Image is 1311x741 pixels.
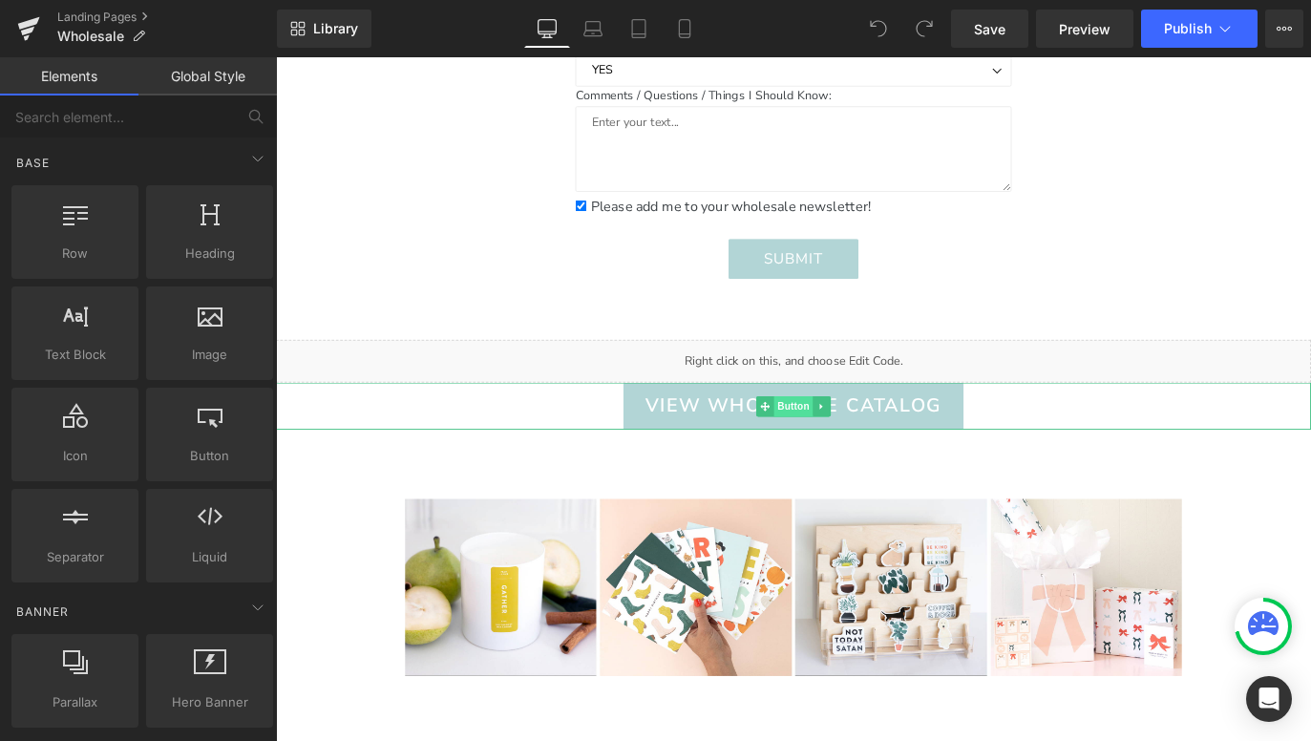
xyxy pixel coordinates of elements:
[14,154,52,172] span: Base
[1246,676,1292,722] div: Open Intercom Messenger
[662,10,708,48] a: Mobile
[57,10,277,25] a: Landing Pages
[1059,19,1110,39] span: Preview
[347,157,665,178] span: Please add me to your wholesale newsletter!
[616,10,662,48] a: Tablet
[334,32,821,53] p: Comments / Questions / Things I Should Know:
[313,20,358,37] span: Library
[1265,10,1303,48] button: More
[974,19,1005,39] span: Save
[905,10,943,48] button: Redo
[1164,21,1212,36] span: Publish
[152,243,267,264] span: Heading
[556,378,600,401] span: Button
[152,446,267,466] span: Button
[17,345,133,365] span: Text Block
[524,10,570,48] a: Desktop
[277,10,371,48] a: New Library
[17,243,133,264] span: Row
[152,547,267,567] span: Liquid
[57,29,124,44] span: Wholesale
[1036,10,1133,48] a: Preview
[14,603,71,621] span: Banner
[17,446,133,466] span: Icon
[138,57,277,95] a: Global Style
[152,692,267,712] span: Hero Banner
[17,692,133,712] span: Parallax
[17,547,133,567] span: Separator
[600,378,620,401] a: Expand / Collapse
[859,10,898,48] button: Undo
[152,345,267,365] span: Image
[505,202,650,248] button: Submit
[334,159,347,172] input: Please add me to your wholesale newsletter!
[388,363,769,415] a: VIEW WHOLESALE CATALOG
[412,373,744,405] span: VIEW WHOLESALE CATALOG
[570,10,616,48] a: Laptop
[1141,10,1258,48] button: Publish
